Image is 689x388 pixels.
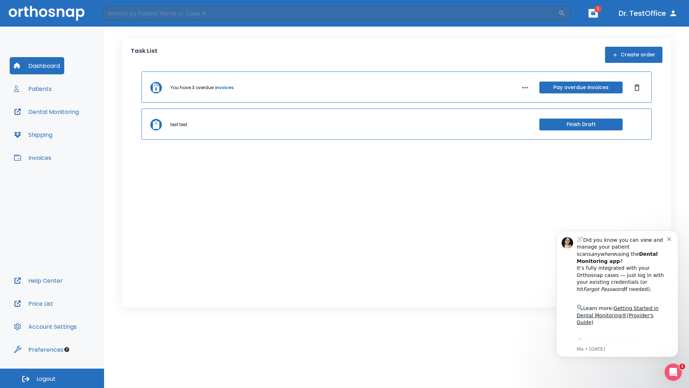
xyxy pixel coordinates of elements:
[170,121,187,128] p: test test
[10,295,57,312] button: Price List
[594,5,601,13] span: 1
[539,119,623,130] button: Finish Draft
[10,57,64,74] button: Dashboard
[545,220,689,369] iframe: Intercom notifications message
[64,346,70,353] div: Tooltip anchor
[9,6,85,20] img: Orthosnap
[10,272,67,289] button: Help Center
[31,126,122,133] p: Message from Ma, sent 2w ago
[215,84,234,91] a: invoices
[10,126,57,143] button: Shipping
[37,375,56,383] span: Logout
[10,341,68,358] button: Preferences
[631,82,643,93] button: Dismiss
[605,47,662,63] button: Create order
[539,82,623,93] button: Pay overdue invoices
[31,119,95,132] a: App Store
[679,364,685,369] span: 1
[616,7,680,20] button: Dr. TestOffice
[103,6,558,20] input: Search by Patient Name or Case #
[10,318,81,335] button: Account Settings
[665,364,682,381] iframe: Intercom live chat
[122,15,127,21] button: Dismiss notification
[10,80,56,97] button: Patients
[31,117,122,154] div: Download the app: | ​ Let us know if you need help getting started!
[131,47,158,63] p: Task List
[170,84,214,91] p: You have 3 overdue
[10,103,83,120] button: Dental Monitoring
[10,149,56,166] button: Invoices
